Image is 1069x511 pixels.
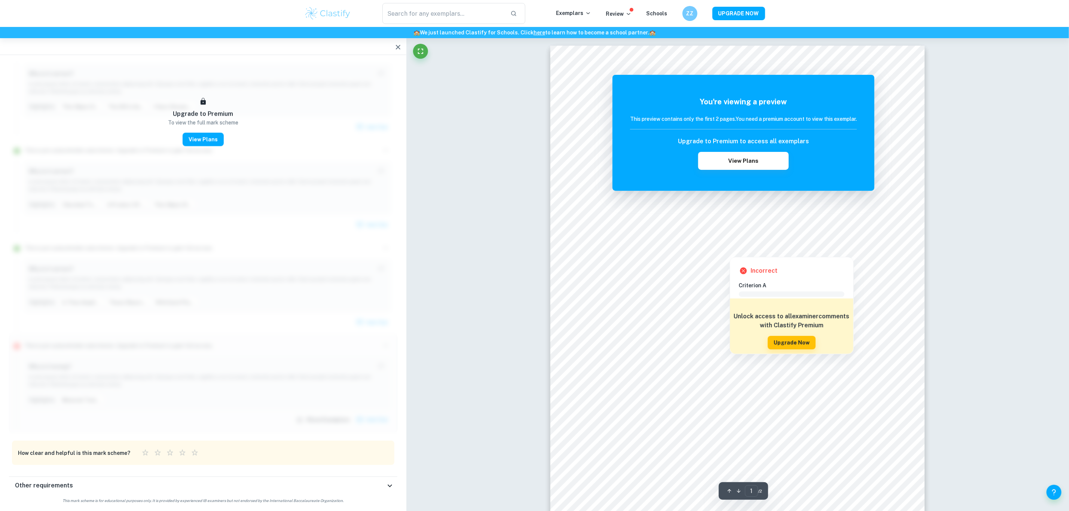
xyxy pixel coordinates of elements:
[9,477,397,495] div: Other requirements
[647,10,668,16] a: Schools
[304,6,352,21] img: Clastify logo
[768,336,816,349] button: Upgrade Now
[649,30,656,36] span: 🏫
[12,498,394,504] span: This mark scheme is for educational purposes only. It is provided by experienced IB examiners but...
[173,110,233,119] h6: Upgrade to Premium
[682,6,697,21] button: ZZ
[685,9,694,18] h6: ZZ
[739,281,850,290] h6: Criterion A
[698,152,789,170] button: View Plans
[758,488,762,495] span: / 2
[168,119,238,127] p: To view the full mark scheme
[183,133,224,146] button: View Plans
[413,44,428,59] button: Fullscreen
[18,449,130,457] h6: How clear and helpful is this mark scheme?
[534,30,545,36] a: here
[606,10,632,18] p: Review
[15,481,73,490] h6: Other requirements
[413,30,420,36] span: 🏫
[382,3,505,24] input: Search for any exemplars...
[751,266,778,275] h6: Incorrect
[630,96,857,107] h5: You're viewing a preview
[1,28,1068,37] h6: We just launched Clastify for Schools. Click to learn how to become a school partner.
[630,115,857,123] h6: This preview contains only the first 2 pages. You need a premium account to view this exemplar.
[712,7,765,20] button: UPGRADE NOW
[556,9,591,17] p: Exemplars
[678,137,809,146] h6: Upgrade to Premium to access all exemplars
[734,312,850,330] h6: Unlock access to all examiner comments with Clastify Premium
[1047,485,1062,500] button: Help and Feedback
